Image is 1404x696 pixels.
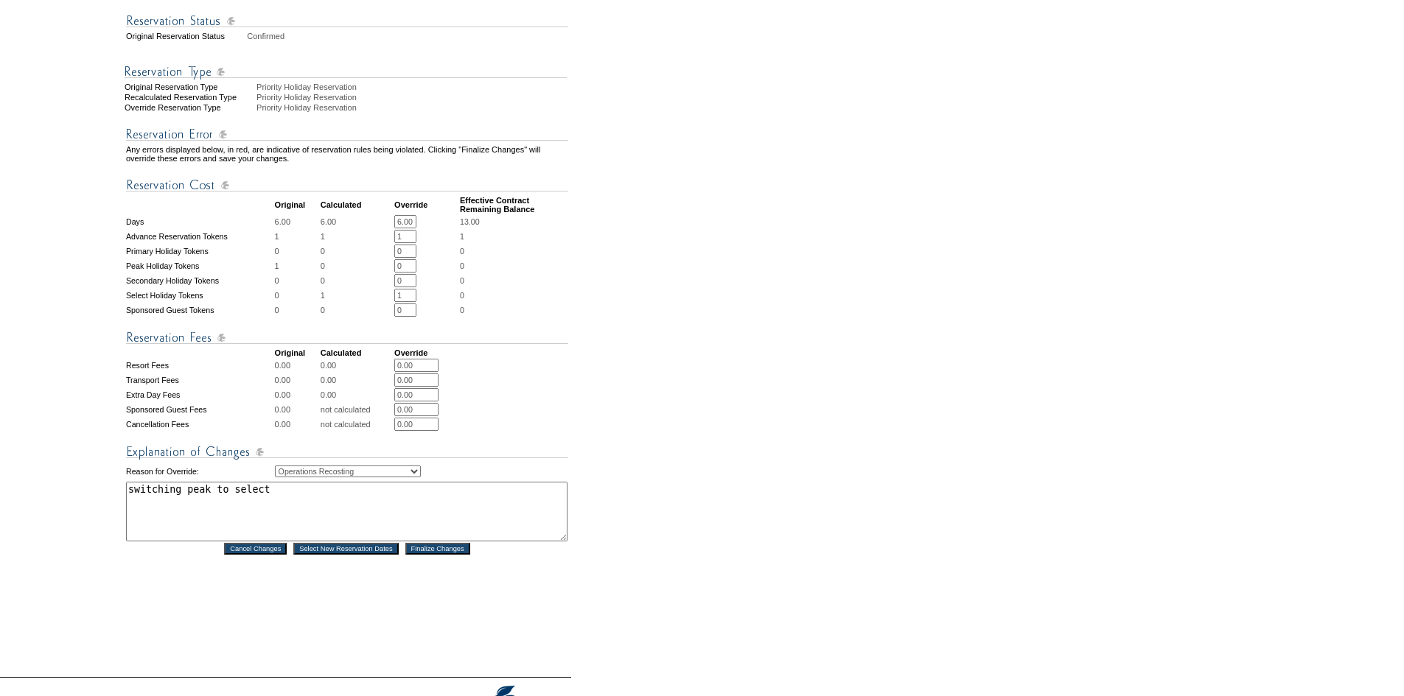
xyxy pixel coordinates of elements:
div: Priority Holiday Reservation [256,82,570,91]
td: 0 [321,245,393,258]
img: Reservation Status [126,12,568,30]
img: Reservation Cost [126,176,568,194]
td: 0.00 [275,388,319,401]
div: Original Reservation Type [125,82,255,91]
td: Original Reservation Status [126,32,245,41]
img: Reservation Fees [126,328,568,347]
td: 0.00 [321,388,393,401]
td: Transport Fees [126,373,273,387]
div: Priority Holiday Reservation [256,103,570,112]
td: 1 [321,230,393,243]
td: 0.00 [275,403,319,416]
td: Any errors displayed below, in red, are indicative of reservation rules being violated. Clicking ... [126,145,568,163]
td: 6.00 [275,215,319,228]
div: Recalculated Reservation Type [125,93,255,102]
td: Calculated [321,196,393,214]
span: 1 [460,232,464,241]
img: Reservation Type [125,63,567,81]
td: Resort Fees [126,359,273,372]
td: Confirmed [247,32,568,41]
input: Cancel Changes [224,543,287,555]
span: 0 [460,276,464,285]
td: Select Holiday Tokens [126,289,273,302]
td: Effective Contract Remaining Balance [460,196,568,214]
span: 0 [460,247,464,256]
td: not calculated [321,403,393,416]
input: Finalize Changes [405,543,470,555]
td: Secondary Holiday Tokens [126,274,273,287]
img: Explanation of Changes [126,443,568,461]
td: 0.00 [275,373,319,387]
td: Calculated [321,348,393,357]
td: Override [394,348,458,357]
div: Override Reservation Type [125,103,255,112]
td: 0.00 [321,373,393,387]
td: Extra Day Fees [126,388,273,401]
td: Original [275,196,319,214]
img: Reservation Errors [126,125,568,144]
td: Advance Reservation Tokens [126,230,273,243]
span: 0 [460,261,464,270]
span: 13.00 [460,217,480,226]
td: 0.00 [275,359,319,372]
span: 0 [460,291,464,300]
td: 0.00 [321,359,393,372]
td: Days [126,215,273,228]
td: 0 [275,245,319,258]
td: Peak Holiday Tokens [126,259,273,273]
td: 0 [275,303,319,317]
td: 0.00 [275,418,319,431]
td: 6.00 [321,215,393,228]
div: Priority Holiday Reservation [256,93,570,102]
td: 0 [275,274,319,287]
td: 1 [275,230,319,243]
td: 1 [321,289,393,302]
td: not calculated [321,418,393,431]
span: 0 [460,306,464,314]
td: Cancellation Fees [126,418,273,431]
td: 0 [275,289,319,302]
td: 0 [321,303,393,317]
td: Reason for Override: [126,463,273,480]
td: Original [275,348,319,357]
td: Sponsored Guest Fees [126,403,273,416]
td: Primary Holiday Tokens [126,245,273,258]
td: 1 [275,259,319,273]
td: 0 [321,274,393,287]
td: Override [394,196,458,214]
td: Sponsored Guest Tokens [126,303,273,317]
td: 0 [321,259,393,273]
input: Select New Reservation Dates [293,543,399,555]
